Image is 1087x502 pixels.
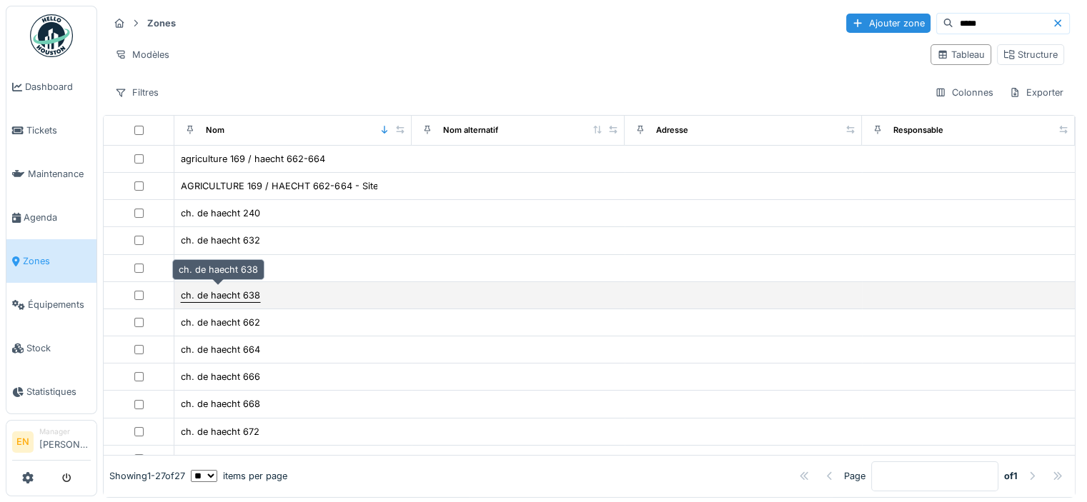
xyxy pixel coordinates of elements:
a: Stock [6,326,96,370]
span: Équipements [28,298,91,311]
div: Modèles [109,44,176,65]
a: Maintenance [6,152,96,196]
div: ch. de haecht 674 [181,452,259,466]
a: Zones [6,239,96,283]
li: [PERSON_NAME] [39,426,91,457]
div: ch. de haecht 632 [181,234,260,247]
strong: of 1 [1004,469,1018,483]
div: ch. de haecht 668 [181,397,260,411]
div: Page [844,469,865,483]
div: ch. de haecht 664 [181,343,260,356]
span: Dashboard [25,80,91,94]
div: ch. de haecht 638 [181,288,260,302]
span: Agenda [24,211,91,224]
a: EN Manager[PERSON_NAME] [12,426,91,461]
div: Filtres [109,82,165,103]
div: Showing 1 - 27 of 27 [109,469,185,483]
div: ch. de haecht 666 [181,370,260,383]
div: Adresse [656,124,688,136]
span: Zones [23,254,91,268]
li: EN [12,431,34,453]
div: items per page [191,469,287,483]
div: Ajouter zone [846,14,930,33]
div: Responsable [893,124,943,136]
img: Badge_color-CXgf-gQk.svg [30,14,73,57]
a: Équipements [6,283,96,326]
div: Nom alternatif [443,124,498,136]
div: ch. de haecht 662 [181,316,260,329]
div: Tableau [937,48,985,61]
a: Dashboard [6,65,96,109]
div: Exporter [1003,82,1070,103]
a: Statistiques [6,370,96,413]
span: Tickets [26,124,91,137]
div: Colonnes [928,82,1000,103]
div: ch. de haecht 672 [181,425,259,438]
strong: Zones [142,16,182,30]
div: Nom [206,124,224,136]
span: Stock [26,341,91,355]
div: Manager [39,426,91,437]
div: ch. de haecht 638 [172,259,264,280]
a: Agenda [6,196,96,239]
span: Statistiques [26,385,91,398]
div: agriculture 169 / haecht 662-664 [181,152,325,166]
span: Maintenance [28,167,91,181]
div: Structure [1003,48,1058,61]
div: ch. de haecht 240 [181,206,260,220]
a: Tickets [6,109,96,152]
div: AGRICULTURE 169 / HAECHT 662-664 - Site [181,179,377,193]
